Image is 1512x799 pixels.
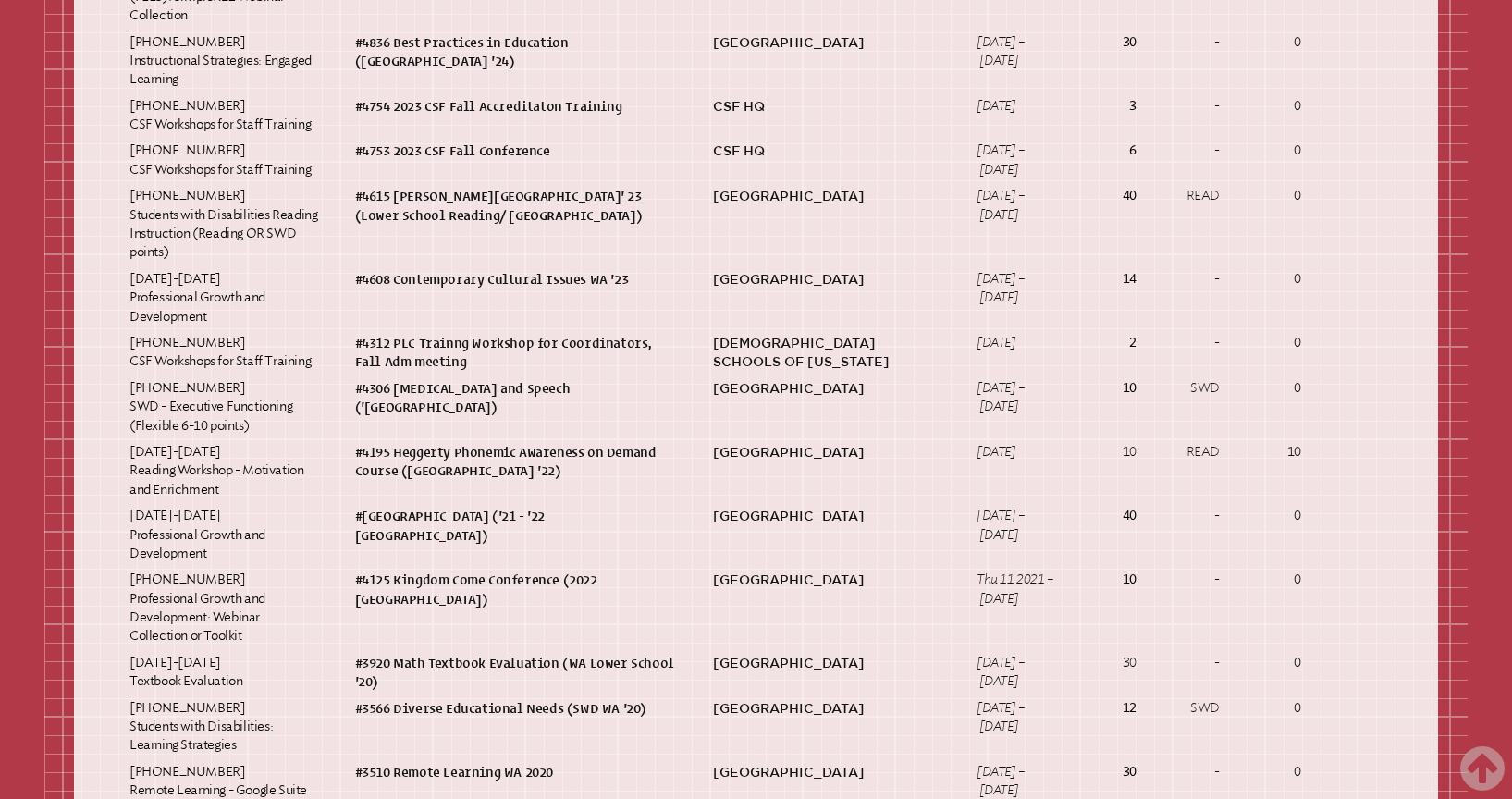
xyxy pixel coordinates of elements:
p: 10 [1092,443,1137,461]
p: Thu 11 2021 – [DATE] [977,571,1055,608]
p: [DATE] – [DATE] [977,507,1055,545]
p: #4615 [PERSON_NAME][GEOGRAPHIC_DATA]' 23 (Lower School Reading/ [GEOGRAPHIC_DATA]) [355,187,676,225]
strong: 12 [1123,700,1137,716]
strong: 40 [1123,508,1137,523]
p: [DATE] – [DATE] [977,141,1055,179]
p: [DATE] – [DATE] [977,270,1055,308]
p: - [1174,97,1220,116]
p: 10 [1257,443,1301,461]
p: [DATE]-[DATE] Textbook Evaluation [129,654,318,692]
p: 0 [1257,270,1301,289]
p: [DATE] [977,443,1055,461]
p: [GEOGRAPHIC_DATA] [713,699,940,718]
strong: 2 [1129,335,1137,350]
p: - [1174,654,1220,672]
p: 0 [1257,654,1301,672]
p: [GEOGRAPHIC_DATA] [713,187,940,205]
strong: 10 [1123,380,1137,396]
p: [PHONE_NUMBER] Professional Growth and Development: Webinar Collection or Toolkit [129,571,318,646]
p: [DATE] – [DATE] [977,654,1055,692]
p: [PHONE_NUMBER] CSF Workshops for Staff Training [129,334,318,372]
p: #4195 Heggerty Phonemic Awareness on Demand Course ([GEOGRAPHIC_DATA] '22) [355,443,676,481]
p: 0 [1257,141,1301,160]
p: #4753 2023 CSF Fall Conference [355,141,676,160]
strong: 10 [1123,572,1137,587]
p: - [1174,507,1220,525]
p: [GEOGRAPHIC_DATA] [713,33,940,52]
p: SWD [1174,379,1220,398]
p: [DATE]-[DATE] Professional Growth and Development [129,270,318,326]
p: [DATE]-[DATE] Professional Growth and Development [129,507,318,563]
p: - [1174,571,1220,589]
strong: 40 [1123,188,1137,203]
strong: 14 [1123,271,1137,287]
strong: 30 [1123,34,1137,50]
p: 0 [1257,187,1301,205]
p: SWD [1174,699,1220,718]
p: CSF HQ [713,97,940,116]
p: [DATE] – [DATE] [977,379,1055,417]
p: Read [1174,443,1220,461]
p: [DATE] [977,334,1055,352]
p: [GEOGRAPHIC_DATA] [713,379,940,398]
p: - [1174,334,1220,352]
p: #4306 [MEDICAL_DATA] and Speech ('[GEOGRAPHIC_DATA]) [355,379,676,417]
p: 0 [1257,763,1301,781]
p: [DATE] – [DATE] [977,33,1055,71]
p: - [1174,33,1220,52]
p: #4754 2023 CSF Fall Accreditaton Training [355,97,676,116]
p: [DATE]-[DATE] Reading Workshop - Motivation and Enrichment [129,443,318,499]
strong: 3 [1129,98,1137,114]
p: - [1174,141,1220,160]
p: [GEOGRAPHIC_DATA] [713,270,940,289]
p: 0 [1257,379,1301,398]
p: [GEOGRAPHIC_DATA] [713,507,940,525]
p: #[GEOGRAPHIC_DATA] ('21 - '22 [GEOGRAPHIC_DATA]) [355,507,676,545]
p: #3510 Remote Learning WA 2020 [355,763,676,781]
strong: 6 [1129,142,1137,158]
p: #4312 PLC Trainng Workshop for Coordinators, Fall Adm meeting [355,334,676,372]
p: #4608 Contemporary Cultural Issues WA '23 [355,270,676,289]
p: [GEOGRAPHIC_DATA] [713,443,940,461]
strong: 30 [1123,764,1137,780]
p: [GEOGRAPHIC_DATA] [713,571,940,589]
p: Read [1174,187,1220,205]
p: #4125 Kingdom Come Conference (2022 [GEOGRAPHIC_DATA]) [355,571,676,608]
p: 0 [1257,507,1301,525]
p: [PHONE_NUMBER] CSF Workshops for Staff Training [129,141,318,179]
p: 0 [1257,97,1301,116]
p: - [1174,270,1220,289]
p: 0 [1257,571,1301,589]
p: #3566 Diverse Educational Needs (SWD WA '20) [355,699,676,718]
p: 0 [1257,33,1301,52]
p: [PHONE_NUMBER] Students with Disabilities Reading Instruction (Reading OR SWD points) [129,187,318,263]
p: [GEOGRAPHIC_DATA] [713,763,940,781]
p: [PHONE_NUMBER] Instructional Strategies: Engaged Learning [129,33,318,90]
p: CSF HQ [713,141,940,160]
p: [DATE] – [DATE] [977,187,1055,225]
p: 0 [1257,334,1301,352]
p: #3920 Math Textbook Evaluation (WA Lower School '20) [355,654,676,692]
p: - [1174,763,1220,781]
p: #4836 Best Practices in Education ([GEOGRAPHIC_DATA] '24) [355,33,676,71]
p: [PHONE_NUMBER] Students with Disabilities: Learning Strategies [129,699,318,756]
p: 0 [1257,699,1301,718]
p: [PHONE_NUMBER] SWD - Executive Functioning (Flexible 6-10 points) [129,379,318,436]
p: [DATE] [977,97,1055,116]
p: 30 [1092,654,1137,672]
p: [DEMOGRAPHIC_DATA] Schools of [US_STATE] [713,334,940,372]
p: [DATE] – [DATE] [977,699,1055,737]
p: [GEOGRAPHIC_DATA] [713,654,940,672]
p: [PHONE_NUMBER] CSF Workshops for Staff Training [129,97,318,135]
